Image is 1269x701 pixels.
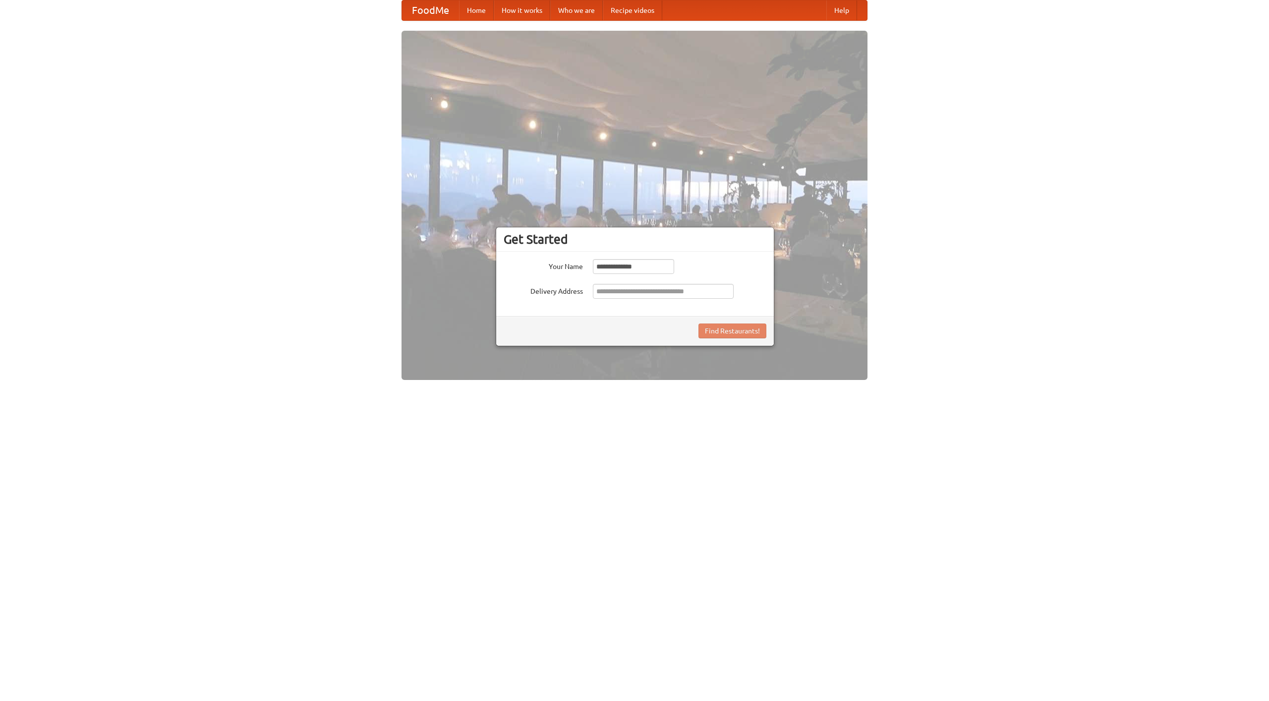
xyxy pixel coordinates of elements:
button: Find Restaurants! [698,324,766,338]
a: Recipe videos [603,0,662,20]
a: Who we are [550,0,603,20]
label: Your Name [504,259,583,271]
h3: Get Started [504,232,766,247]
a: FoodMe [402,0,459,20]
a: Home [459,0,494,20]
label: Delivery Address [504,284,583,296]
a: Help [826,0,857,20]
a: How it works [494,0,550,20]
